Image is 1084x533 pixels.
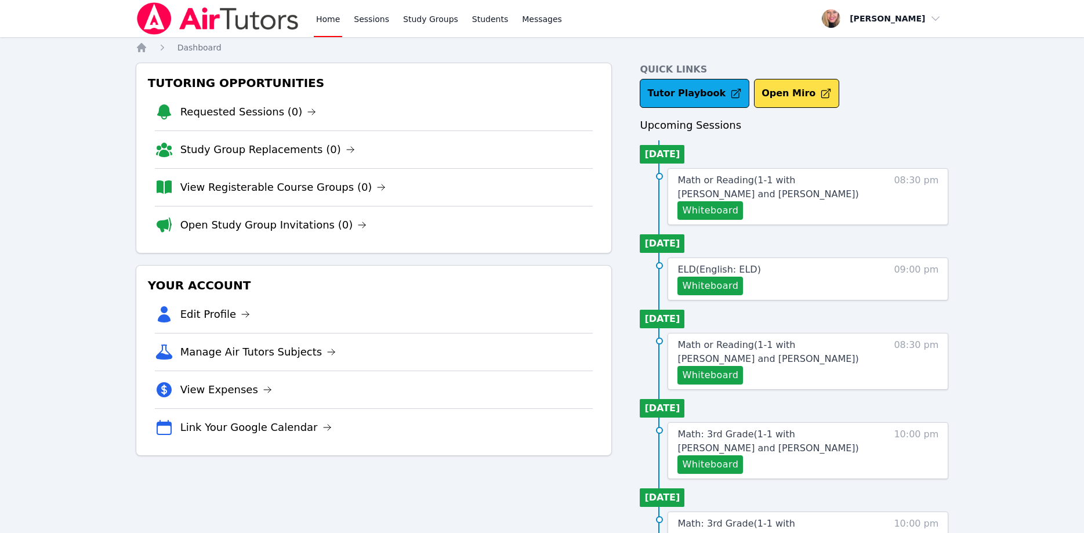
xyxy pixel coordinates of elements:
[136,42,949,53] nav: Breadcrumb
[177,42,222,53] a: Dashboard
[894,338,938,385] span: 08:30 pm
[677,455,743,474] button: Whiteboard
[640,145,684,164] li: [DATE]
[146,275,603,296] h3: Your Account
[640,234,684,253] li: [DATE]
[677,173,873,201] a: Math or Reading(1-1 with [PERSON_NAME] and [PERSON_NAME])
[522,13,562,25] span: Messages
[180,142,355,158] a: Study Group Replacements (0)
[677,277,743,295] button: Whiteboard
[180,419,332,436] a: Link Your Google Calendar
[677,201,743,220] button: Whiteboard
[894,427,938,474] span: 10:00 pm
[146,72,603,93] h3: Tutoring Opportunities
[180,382,272,398] a: View Expenses
[677,427,873,455] a: Math: 3rd Grade(1-1 with [PERSON_NAME] and [PERSON_NAME])
[894,173,938,220] span: 08:30 pm
[894,263,938,295] span: 09:00 pm
[677,366,743,385] button: Whiteboard
[640,117,948,133] h3: Upcoming Sessions
[677,264,760,275] span: ELD ( English: ELD )
[677,263,760,277] a: ELD(English: ELD)
[677,339,858,364] span: Math or Reading ( 1-1 with [PERSON_NAME] and [PERSON_NAME] )
[640,63,948,77] h4: Quick Links
[640,399,684,418] li: [DATE]
[180,344,336,360] a: Manage Air Tutors Subjects
[136,2,300,35] img: Air Tutors
[640,79,749,108] a: Tutor Playbook
[677,338,873,366] a: Math or Reading(1-1 with [PERSON_NAME] and [PERSON_NAME])
[754,79,839,108] button: Open Miro
[677,429,858,454] span: Math: 3rd Grade ( 1-1 with [PERSON_NAME] and [PERSON_NAME] )
[640,310,684,328] li: [DATE]
[180,104,317,120] a: Requested Sessions (0)
[177,43,222,52] span: Dashboard
[180,306,251,322] a: Edit Profile
[640,488,684,507] li: [DATE]
[677,175,858,200] span: Math or Reading ( 1-1 with [PERSON_NAME] and [PERSON_NAME] )
[180,179,386,195] a: View Registerable Course Groups (0)
[180,217,367,233] a: Open Study Group Invitations (0)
